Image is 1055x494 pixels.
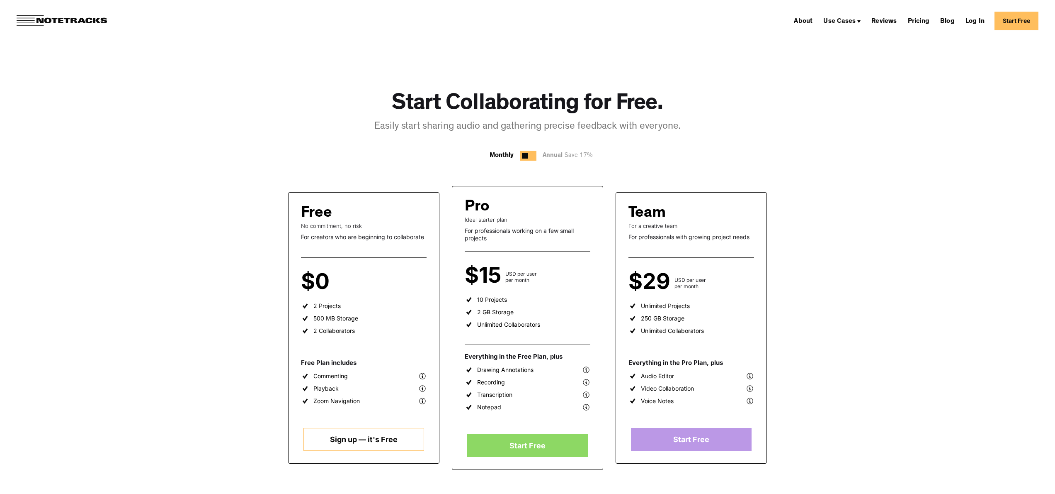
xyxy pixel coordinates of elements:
[477,321,540,328] div: Unlimited Collaborators
[313,315,358,322] div: 500 MB Storage
[490,151,514,161] div: Monthly
[641,385,694,392] div: Video Collaboration
[820,14,864,27] div: Use Cases
[465,227,590,242] div: For professionals working on a few small projects
[477,379,505,386] div: Recording
[905,14,933,27] a: Pricing
[374,120,681,134] div: Easily start sharing audio and gathering precise feedback with everyone.
[477,296,507,303] div: 10 Projects
[301,274,334,289] div: $0
[868,14,900,27] a: Reviews
[465,268,505,283] div: $15
[477,366,534,374] div: Drawing Annotations
[313,302,341,310] div: 2 Projects
[505,271,537,283] div: USD per user per month
[641,372,674,380] div: Audio Editor
[477,404,501,411] div: Notepad
[467,434,587,457] a: Start Free
[962,14,988,27] a: Log In
[628,359,754,367] div: Everything in the Pro Plan, plus
[641,315,684,322] div: 250 GB Storage
[628,233,754,241] div: For professionals with growing project needs
[628,205,666,223] div: Team
[301,205,332,223] div: Free
[628,274,674,289] div: $29
[313,372,348,380] div: Commenting
[477,391,512,399] div: Transcription
[313,327,355,335] div: 2 Collaborators
[392,91,663,118] h1: Start Collaborating for Free.
[477,308,514,316] div: 2 GB Storage
[628,223,754,229] div: For a creative team
[465,352,590,361] div: Everything in the Free Plan, plus
[301,359,427,367] div: Free Plan includes
[791,14,816,27] a: About
[543,151,597,161] div: Annual
[334,277,358,289] div: per user per month
[631,428,751,451] a: Start Free
[313,385,339,392] div: Playback
[641,397,674,405] div: Voice Notes
[641,302,690,310] div: Unlimited Projects
[674,277,706,289] div: USD per user per month
[303,428,424,451] a: Sign up — it's Free
[301,223,427,229] div: No commitment, no risk
[465,199,490,216] div: Pro
[465,216,590,223] div: Ideal starter plan
[313,397,360,405] div: Zoom Navigation
[823,18,856,25] div: Use Cases
[937,14,958,27] a: Blog
[563,153,593,159] span: Save 17%
[641,327,704,335] div: Unlimited Collaborators
[301,233,427,241] div: For creators who are beginning to collaborate
[994,12,1038,30] a: Start Free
